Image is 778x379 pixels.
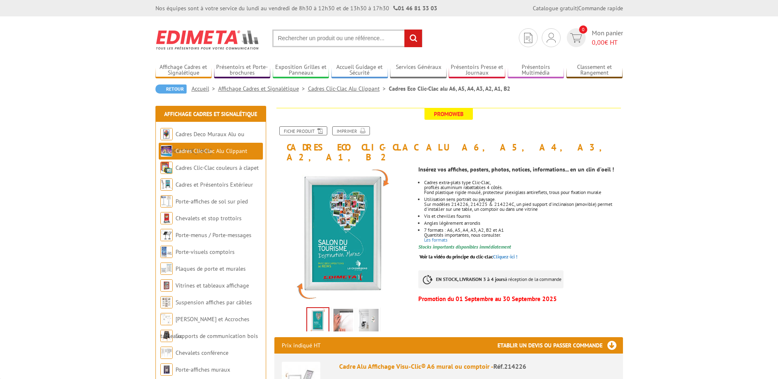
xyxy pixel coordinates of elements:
img: Cadres et Présentoirs Extérieur [160,178,173,191]
img: cadre_clic_clac_214226.jpg [359,309,379,334]
p: Promotion du 01 Septembre au 30 Septembre 2025 [418,297,623,301]
a: Cadres Clic-Clac Alu Clippant [176,147,247,155]
a: Commande rapide [578,5,623,12]
li: Cadres Eco Clic-Clac alu A6, A5, A4, A3, A2, A1, B2 [389,84,510,93]
li: Angles légèrement arrondis [424,221,623,226]
a: Chevalets conférence [176,349,228,356]
span: Promoweb [424,108,473,120]
a: [PERSON_NAME] et Accroches tableaux [160,315,249,340]
a: Vitrines et tableaux affichage [176,282,249,289]
a: Cadres Deco Muraux Alu ou [GEOGRAPHIC_DATA] [160,130,244,155]
p: Prix indiqué HT [282,337,321,354]
span: € HT [592,38,623,47]
strong: 01 46 81 33 03 [393,5,437,12]
strong: Insérez vos affiches, posters, photos, notices, informations... en un clin d'oeil ! [418,166,614,173]
img: Cadres Clic-Clac couleurs à clapet [160,162,173,174]
img: Chevalets et stop trottoirs [160,212,173,224]
img: devis rapide [570,33,582,43]
a: Cadres Clic-Clac couleurs à clapet [176,164,259,171]
img: Suspension affiches par câbles [160,296,173,308]
a: Suspension affiches par câbles [176,299,252,306]
a: Présentoirs Multimédia [508,64,564,77]
strong: EN STOCK, LIVRAISON 3 à 4 jours [436,276,505,282]
a: Présentoirs et Porte-brochures [214,64,271,77]
a: Porte-menus / Porte-messages [176,231,251,239]
div: Cadre Alu Affichage Visu-Clic® A6 mural ou comptoir - [339,362,616,371]
img: cadres_aluminium_clic_clac_214226_4.jpg [307,308,329,333]
a: Porte-affiches de sol sur pied [176,198,248,205]
a: Catalogue gratuit [533,5,577,12]
a: Fiche produit [279,126,327,135]
a: Voir la vidéo du principe du clic-clacCliquez-ici ! [420,253,518,260]
img: devis rapide [524,33,532,43]
li: Cadres extra-plats type Clic-Clac, profilés aluminium rabattables 4 côtés. Fond plastique rigide ... [424,180,623,195]
a: Imprimer [332,126,370,135]
a: Affichage Cadres et Signalétique [155,64,212,77]
a: devis rapide 0 Mon panier 0,00€ HT [565,28,623,47]
a: Affichage Cadres et Signalétique [218,85,308,92]
a: Affichage Cadres et Signalétique [164,110,257,118]
a: Accueil Guidage et Sécurité [331,64,388,77]
img: cadre_alu_affichage_visu_clic_a6_a5_a4_a3_a2_a1_b2_214226_214225_214224c_214224_214223_214222_214... [333,309,353,334]
a: Cadres Clic-Clac Alu Clippant [308,85,389,92]
span: 0 [579,25,587,34]
img: devis rapide [547,33,556,43]
img: Porte-affiches muraux [160,363,173,376]
span: Mon panier [592,28,623,47]
img: Vitrines et tableaux affichage [160,279,173,292]
a: Retour [155,84,187,94]
a: Les formats [424,237,447,243]
img: cadres_aluminium_clic_clac_214226_4.jpg [274,166,413,304]
div: | [533,4,623,12]
span: Voir la vidéo du principe du clic-clac [420,253,493,260]
a: Plaques de porte et murales [176,265,246,272]
a: Supports de communication bois [176,332,258,340]
input: rechercher [404,30,422,47]
img: Porte-menus / Porte-messages [160,229,173,241]
img: Chevalets conférence [160,347,173,359]
a: Accueil [192,85,218,92]
a: Services Généraux [390,64,447,77]
img: Edimeta [155,25,260,55]
span: 0,00 [592,38,605,46]
a: Présentoirs Presse et Journaux [449,64,505,77]
li: Utilisation sens portrait ou paysage. Sur modèles 214226, 214225 & 214224C, un pied support d'inc... [424,197,623,212]
img: Plaques de porte et murales [160,263,173,275]
h3: Etablir un devis ou passer commande [497,337,623,354]
font: Stocks importants disponibles immédiatement [418,244,511,250]
a: Porte-affiches muraux [176,366,230,373]
a: Porte-visuels comptoirs [176,248,235,256]
img: Porte-visuels comptoirs [160,246,173,258]
a: Classement et Rangement [566,64,623,77]
div: Nos équipes sont à votre service du lundi au vendredi de 8h30 à 12h30 et de 13h30 à 17h30 [155,4,437,12]
img: Cadres Deco Muraux Alu ou Bois [160,128,173,140]
a: Chevalets et stop trottoirs [176,215,242,222]
p: 7 formats : A6, A5, A4, A3, A2, B2 et A1 Quantités importantes, nous consulter. [424,228,623,237]
p: Vis et chevilles fournis [424,214,623,219]
a: Cadres et Présentoirs Extérieur [176,181,253,188]
a: Exposition Grilles et Panneaux [273,64,329,77]
img: Porte-affiches de sol sur pied [160,195,173,208]
p: à réception de la commande [418,270,564,288]
span: Réf.214226 [493,362,526,370]
img: Cimaises et Accroches tableaux [160,313,173,325]
input: Rechercher un produit ou une référence... [272,30,422,47]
